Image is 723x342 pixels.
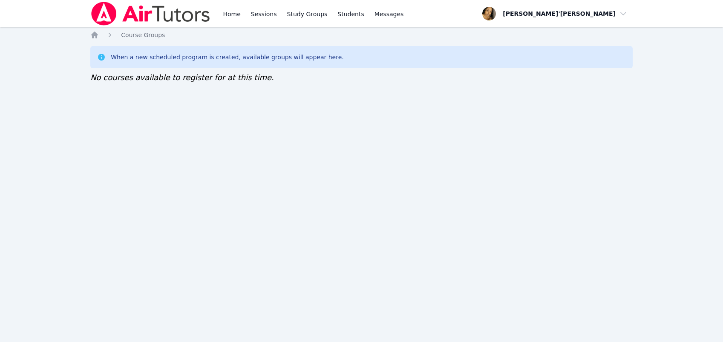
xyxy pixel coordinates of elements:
[90,2,211,26] img: Air Tutors
[121,31,165,39] a: Course Groups
[90,31,633,39] nav: Breadcrumb
[111,53,344,61] div: When a new scheduled program is created, available groups will appear here.
[374,10,404,18] span: Messages
[90,73,274,82] span: No courses available to register for at this time.
[121,32,165,38] span: Course Groups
